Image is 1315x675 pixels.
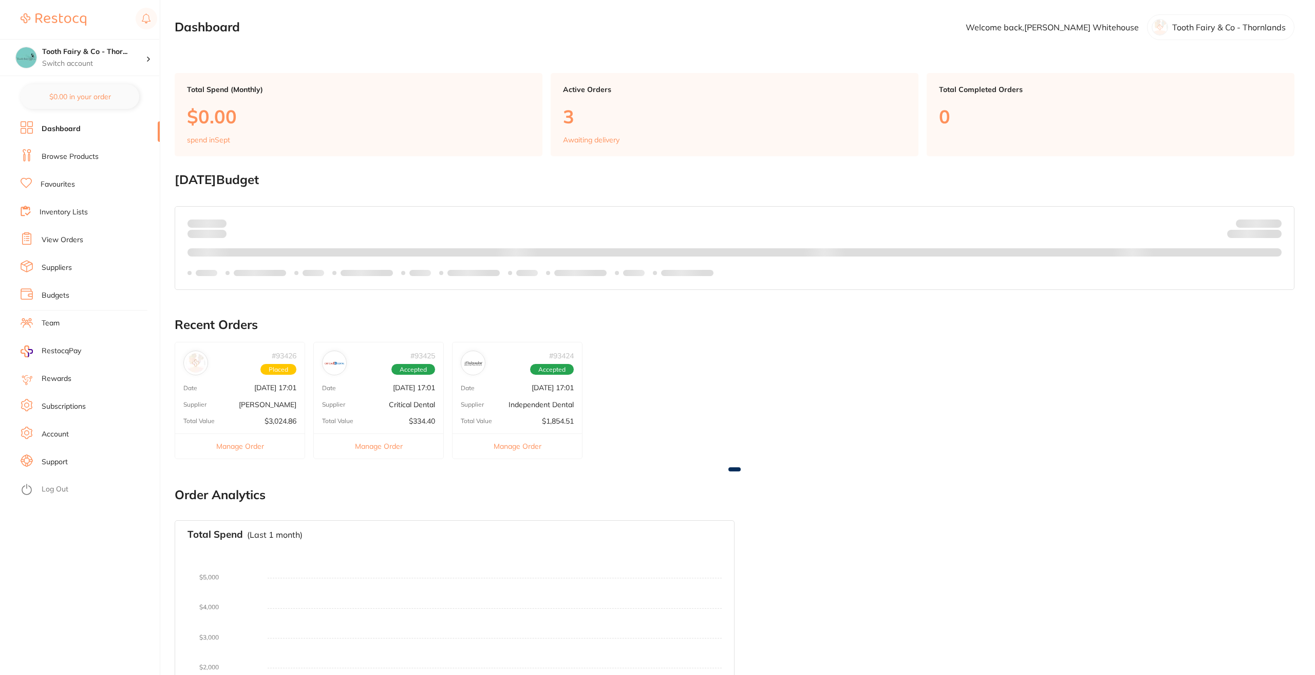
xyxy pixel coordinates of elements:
p: Labels [623,269,645,277]
p: Date [183,385,197,392]
button: Manage Order [314,433,443,459]
a: Suppliers [42,263,72,273]
p: Labels [196,269,217,277]
p: # 93425 [410,352,435,360]
h2: Recent Orders [175,318,1294,332]
p: $0.00 [187,106,530,127]
strong: $0.00 [209,218,227,228]
span: Accepted [391,364,435,375]
p: Labels extended [234,269,286,277]
p: Spent: [187,219,227,227]
span: RestocqPay [42,346,81,356]
p: Critical Dental [389,400,435,409]
p: $334.40 [409,417,435,425]
p: $1,854.51 [542,417,574,425]
span: Accepted [530,364,574,375]
a: Account [42,429,69,440]
a: View Orders [42,235,83,245]
p: Total Completed Orders [939,85,1282,94]
button: Manage Order [175,433,305,459]
p: Total Spend (Monthly) [187,85,530,94]
p: # 93424 [549,352,574,360]
p: Budget: [1236,219,1282,227]
a: Rewards [42,374,71,384]
a: Subscriptions [42,402,86,412]
p: Remaining: [1227,228,1282,240]
p: [DATE] 17:01 [254,384,296,392]
p: [DATE] 17:01 [393,384,435,392]
img: RestocqPay [21,345,33,357]
strong: $NaN [1262,218,1282,228]
p: Welcome back, [PERSON_NAME] Whitehouse [966,23,1139,32]
a: Restocq Logo [21,8,86,31]
a: Browse Products [42,152,99,162]
a: Inventory Lists [40,207,88,217]
p: [PERSON_NAME] [239,400,296,409]
a: Favourites [41,179,75,190]
p: Date [461,385,475,392]
p: Labels extended [341,269,393,277]
p: Supplier [183,401,206,408]
img: Critical Dental [325,353,344,373]
a: Team [42,318,60,329]
img: Tooth Fairy & Co - Thornlands [16,47,36,68]
p: Labels [303,269,324,277]
h3: Total Spend [187,529,243,540]
p: [DATE] 17:01 [532,384,574,392]
h2: [DATE] Budget [175,173,1294,187]
img: Restocq Logo [21,13,86,26]
p: Total Value [183,417,215,425]
p: Total Value [461,417,492,425]
p: # 93426 [272,352,296,360]
a: RestocqPay [21,345,81,357]
p: Supplier [322,401,345,408]
img: Independent Dental [463,353,483,373]
p: $3,024.86 [265,417,296,425]
p: Tooth Fairy & Co - Thornlands [1172,23,1286,32]
a: Total Completed Orders0 [927,73,1294,156]
p: spend in Sept [187,136,230,144]
p: Labels [409,269,431,277]
a: Support [42,457,68,467]
img: Henry Schein Halas [186,353,205,373]
p: Total Value [322,417,353,425]
h4: Tooth Fairy & Co - Thornlands [42,47,146,57]
p: month [187,228,227,240]
p: Labels extended [554,269,607,277]
a: Total Spend (Monthly)$0.00spend inSept [175,73,542,156]
p: Date [322,385,336,392]
strong: $0.00 [1264,231,1282,241]
p: Labels [516,269,538,277]
p: Independent Dental [509,400,574,409]
button: $0.00 in your order [21,84,139,109]
p: 3 [563,106,906,127]
p: Awaiting delivery [563,136,619,144]
h2: Order Analytics [175,488,1294,502]
a: Active Orders3Awaiting delivery [551,73,918,156]
p: 0 [939,106,1282,127]
p: Switch account [42,59,146,69]
p: Labels extended [447,269,500,277]
h2: Dashboard [175,20,240,34]
p: (Last 1 month) [247,530,303,539]
p: Labels extended [661,269,713,277]
button: Manage Order [453,433,582,459]
a: Dashboard [42,124,81,134]
span: Placed [260,364,296,375]
button: Log Out [21,482,157,498]
p: Active Orders [563,85,906,94]
a: Budgets [42,290,69,301]
a: Log Out [42,484,68,495]
p: Supplier [461,401,484,408]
